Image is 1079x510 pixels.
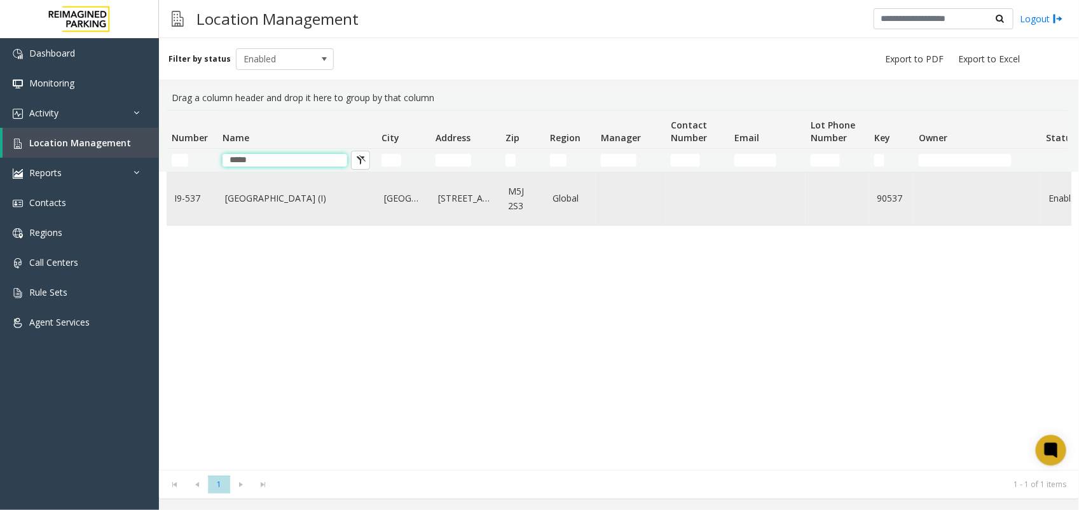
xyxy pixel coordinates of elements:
[172,154,188,167] input: Number Filter
[167,86,1071,110] div: Drag a column header and drop it here to group by that column
[381,154,401,167] input: City Filter
[13,49,23,59] img: 'icon'
[919,132,947,144] span: Owner
[208,476,230,493] span: Page 1
[351,151,370,170] button: Clear
[13,198,23,209] img: 'icon'
[601,154,636,167] input: Manager Filter
[671,154,700,167] input: Contact Number Filter
[29,137,131,149] span: Location Management
[13,169,23,179] img: 'icon'
[172,132,208,144] span: Number
[438,191,493,205] a: [STREET_ADDRESS]
[500,149,545,172] td: Zip Filter
[29,196,66,209] span: Contacts
[13,258,23,268] img: 'icon'
[13,318,23,328] img: 'icon'
[811,119,855,144] span: Lot Phone Number
[734,154,776,167] input: Email Filter
[13,288,23,298] img: 'icon'
[174,191,210,205] a: I9-537
[29,226,62,238] span: Regions
[874,154,884,167] input: Key Filter
[13,228,23,238] img: 'icon'
[282,479,1066,490] kendo-pager-info: 1 - 1 of 1 items
[914,149,1041,172] td: Owner Filter
[29,77,74,89] span: Monitoring
[885,53,944,65] span: Export to PDF
[430,149,500,172] td: Address Filter
[29,107,58,119] span: Activity
[550,132,581,144] span: Region
[1020,12,1063,25] a: Logout
[880,50,949,68] button: Export to PDF
[545,149,596,172] td: Region Filter
[168,53,231,65] label: Filter by status
[384,191,423,205] a: [GEOGRAPHIC_DATA]
[29,316,90,328] span: Agent Services
[505,132,519,144] span: Zip
[553,191,588,205] a: Global
[436,132,471,144] span: Address
[734,132,759,144] span: Email
[1053,12,1063,25] img: logout
[159,110,1079,470] div: Data table
[601,132,641,144] span: Manager
[505,154,516,167] input: Zip Filter
[953,50,1025,68] button: Export to Excel
[874,132,890,144] span: Key
[666,149,729,172] td: Contact Number Filter
[172,3,184,34] img: pageIcon
[550,154,567,167] input: Region Filter
[223,154,347,167] input: Name Filter
[436,154,471,167] input: Address Filter
[223,132,249,144] span: Name
[919,154,1012,167] input: Owner Filter
[381,132,399,144] span: City
[877,191,906,205] a: 90537
[958,53,1020,65] span: Export to Excel
[217,149,376,172] td: Name Filter
[225,191,369,205] a: [GEOGRAPHIC_DATA] (I)
[13,79,23,89] img: 'icon'
[237,49,314,69] span: Enabled
[596,149,666,172] td: Manager Filter
[29,167,62,179] span: Reports
[3,128,159,158] a: Location Management
[29,286,67,298] span: Rule Sets
[811,154,840,167] input: Lot Phone Number Filter
[376,149,430,172] td: City Filter
[729,149,806,172] td: Email Filter
[671,119,707,144] span: Contact Number
[167,149,217,172] td: Number Filter
[13,139,23,149] img: 'icon'
[29,256,78,268] span: Call Centers
[806,149,869,172] td: Lot Phone Number Filter
[13,109,23,119] img: 'icon'
[869,149,914,172] td: Key Filter
[190,3,365,34] h3: Location Management
[29,47,75,59] span: Dashboard
[1048,191,1078,205] a: Enabled
[508,184,537,213] a: M5J 2S3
